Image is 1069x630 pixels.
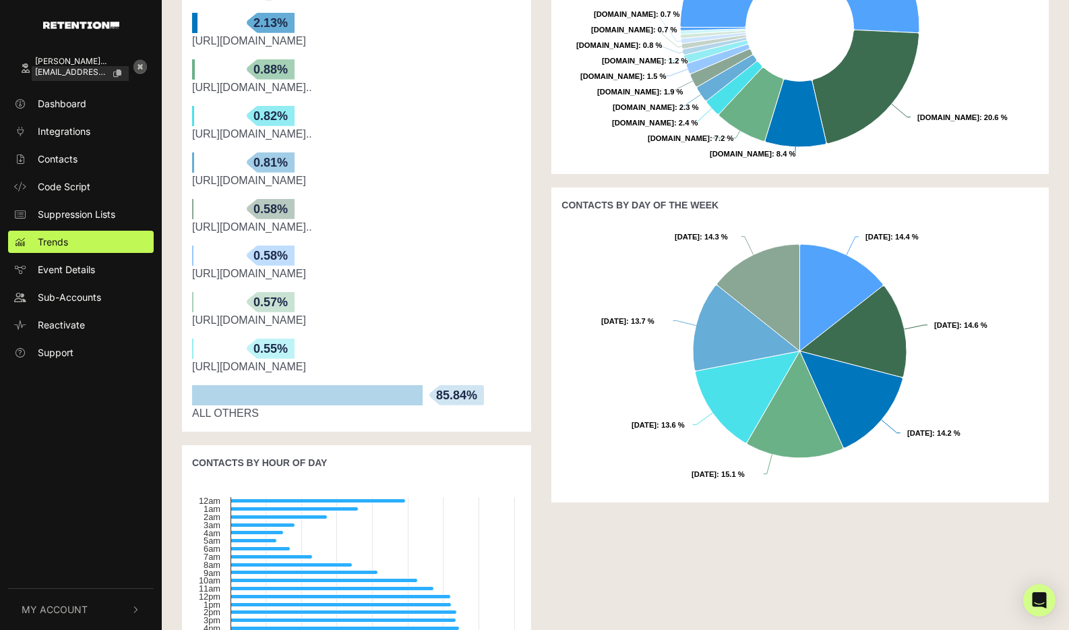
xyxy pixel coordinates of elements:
a: [PERSON_NAME]... [EMAIL_ADDRESS][DOMAIN_NAME] [8,51,127,87]
tspan: [DATE] [907,429,932,437]
div: https://seyberts.com/products/diamond-7-foot-pro-am-pool-table-wood-legs [192,126,521,142]
span: Integrations [38,124,90,138]
div: https://seyberts.com/collections/cases [192,359,521,375]
a: [URL][DOMAIN_NAME] [192,268,306,279]
span: My Account [22,602,88,617]
span: Suppression Lists [38,207,115,221]
span: Code Script [38,179,90,194]
tspan: [DATE] [675,233,700,241]
text: 2pm [204,607,220,617]
text: : 1.9 % [597,88,683,96]
span: 0.57% [247,292,295,312]
text: : 7.2 % [648,134,733,142]
text: 2am [204,512,220,522]
span: Support [38,345,73,360]
text: 3pm [204,615,220,625]
div: https://seyberts.com/web-pixels@295d1af5w25c8f3dapfac4726bm0f666113/ [192,219,521,235]
text: 1am [204,504,220,514]
a: Event Details [8,258,154,281]
span: Event Details [38,262,95,277]
text: 7am [204,552,220,562]
a: Dashboard [8,92,154,115]
strong: CONTACTS BY HOUR OF DAY [192,457,327,468]
text: 5am [204,536,220,546]
span: 0.81% [247,152,295,173]
tspan: [DOMAIN_NAME] [917,113,979,121]
a: [URL][DOMAIN_NAME] [192,314,306,326]
text: 6am [204,544,220,554]
tspan: [DOMAIN_NAME] [710,150,772,158]
text: : 20.6 % [917,113,1008,121]
tspan: [DOMAIN_NAME] [597,88,659,96]
tspan: [DATE] [601,317,626,325]
text: : 0.7 % [591,26,677,34]
text: 8am [204,560,220,570]
span: Contacts [38,152,78,166]
a: [URL][DOMAIN_NAME] [192,361,306,372]
span: 0.55% [247,339,295,359]
tspan: [DOMAIN_NAME] [576,41,638,49]
div: https://seyberts.com/collections/pool-cues [192,33,521,49]
text: : 0.7 % [594,10,679,18]
tspan: [DOMAIN_NAME] [594,10,656,18]
span: [EMAIL_ADDRESS][DOMAIN_NAME] [35,67,109,77]
a: [URL][DOMAIN_NAME].. [192,221,312,233]
span: 0.58% [247,199,295,219]
div: https://seyberts.com/web-pixels@73b305c4w82c1918fpb7086179m603a4010/ [192,80,521,96]
a: [URL][DOMAIN_NAME] [192,175,306,186]
div: https://seyberts.com/collections/predator-cues [192,173,521,189]
div: [PERSON_NAME]... [35,57,132,66]
text: 12am [199,496,220,506]
text: : 2.4 % [612,119,698,127]
a: Code Script [8,175,154,198]
text: : 14.4 % [865,233,919,241]
tspan: [DATE] [692,470,716,478]
div: Open Intercom Messenger [1023,584,1056,617]
text: 12pm [199,592,220,602]
text: : 13.6 % [632,421,685,429]
tspan: [DOMAIN_NAME] [591,26,653,34]
span: 0.88% [247,59,295,80]
text: : 1.2 % [602,57,688,65]
text: 4am [204,528,220,538]
a: Support [8,341,154,364]
text: : 14.6 % [934,321,987,329]
a: Sub-Accounts [8,286,154,308]
span: 0.82% [247,106,295,126]
div: ALL OTHERS [192,405,521,422]
tspan: [DOMAIN_NAME] [648,134,710,142]
div: https://seyberts.com/collections/cue-supplies [192,312,521,328]
a: [URL][DOMAIN_NAME].. [192,82,312,93]
tspan: [DOMAIN_NAME] [602,57,664,65]
span: Dashboard [38,96,86,111]
text: : 13.7 % [601,317,654,325]
tspan: [DOMAIN_NAME] [580,72,642,80]
tspan: [DOMAIN_NAME] [613,103,675,111]
a: Trends [8,231,154,253]
a: Integrations [8,120,154,142]
text: : 8.4 % [710,150,795,158]
tspan: [DOMAIN_NAME] [612,119,674,127]
a: [URL][DOMAIN_NAME].. [192,128,312,140]
tspan: [DATE] [865,233,890,241]
text: 9am [204,568,220,578]
tspan: [DATE] [632,421,656,429]
a: [URL][DOMAIN_NAME] [192,35,306,47]
text: : 14.3 % [675,233,728,241]
a: Contacts [8,148,154,170]
text: 1pm [204,600,220,610]
text: 11am [199,583,220,594]
text: 10am [199,575,220,585]
a: Suppression Lists [8,203,154,225]
img: Retention.com [43,22,119,29]
button: My Account [8,589,154,630]
span: Reactivate [38,318,85,332]
strong: CONTACTS BY DAY OF THE WEEK [561,200,719,210]
text: : 0.8 % [576,41,662,49]
text: : 2.3 % [613,103,698,111]
span: 85.84% [429,385,484,405]
span: Trends [38,235,68,249]
span: 0.58% [247,246,295,266]
tspan: [DATE] [934,321,959,329]
text: : 14.2 % [907,429,960,437]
